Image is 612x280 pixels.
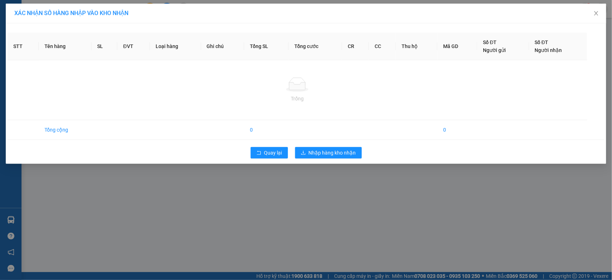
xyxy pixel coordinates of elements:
[14,10,128,16] span: XÁC NHẬN SỐ HÀNG NHẬP VÀO KHO NHẬN
[369,33,396,60] th: CC
[301,150,306,156] span: download
[535,47,562,53] span: Người nhận
[8,33,39,60] th: STT
[342,33,369,60] th: CR
[201,33,244,60] th: Ghi chú
[483,47,506,53] span: Người gửi
[13,95,582,103] div: Trống
[535,39,549,45] span: Số ĐT
[244,33,289,60] th: Tổng SL
[396,33,437,60] th: Thu hộ
[264,149,282,157] span: Quay lại
[289,33,342,60] th: Tổng cước
[117,33,150,60] th: ĐVT
[586,4,606,24] button: Close
[39,33,91,60] th: Tên hàng
[256,150,261,156] span: rollback
[39,120,91,140] td: Tổng cộng
[437,120,477,140] td: 0
[593,10,599,16] span: close
[295,147,362,158] button: downloadNhập hàng kho nhận
[91,33,117,60] th: SL
[309,149,356,157] span: Nhập hàng kho nhận
[437,33,477,60] th: Mã GD
[483,39,497,45] span: Số ĐT
[251,147,288,158] button: rollbackQuay lại
[244,120,289,140] td: 0
[150,33,201,60] th: Loại hàng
